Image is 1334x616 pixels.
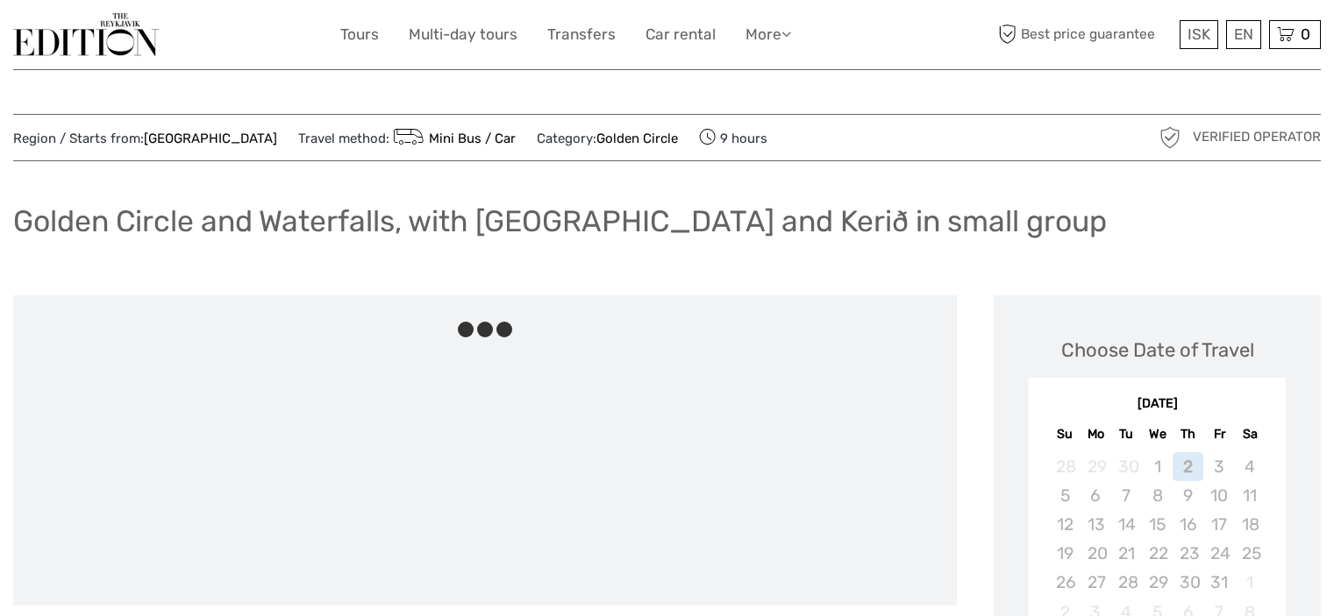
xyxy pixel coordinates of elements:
div: Not available Tuesday, October 14th, 2025 [1111,510,1142,539]
div: Tu [1111,422,1142,446]
div: Not available Saturday, November 1st, 2025 [1235,568,1266,597]
a: [GEOGRAPHIC_DATA] [144,131,277,146]
div: Not available Monday, October 6th, 2025 [1081,481,1111,510]
h1: Golden Circle and Waterfalls, with [GEOGRAPHIC_DATA] and Kerið in small group [13,203,1107,239]
span: Region / Starts from: [13,130,277,148]
div: Not available Friday, October 24th, 2025 [1203,539,1234,568]
div: Mo [1081,422,1111,446]
div: Not available Wednesday, October 1st, 2025 [1142,452,1173,481]
div: Not available Sunday, October 26th, 2025 [1049,568,1080,597]
div: Not available Saturday, October 18th, 2025 [1235,510,1266,539]
a: Car rental [646,22,716,47]
a: Tours [340,22,379,47]
div: Not available Wednesday, October 8th, 2025 [1142,481,1173,510]
div: Not available Friday, October 31st, 2025 [1203,568,1234,597]
div: Not available Sunday, September 28th, 2025 [1049,452,1080,481]
span: 9 hours [699,125,767,150]
div: Not available Tuesday, September 30th, 2025 [1111,452,1142,481]
div: Not available Tuesday, October 7th, 2025 [1111,481,1142,510]
div: Fr [1203,422,1234,446]
div: Not available Tuesday, October 28th, 2025 [1111,568,1142,597]
div: Not available Monday, September 29th, 2025 [1081,452,1111,481]
div: Sa [1235,422,1266,446]
div: Su [1049,422,1080,446]
div: Not available Saturday, October 4th, 2025 [1235,452,1266,481]
a: Mini Bus / Car [389,131,516,146]
a: Transfers [547,22,616,47]
div: Not available Monday, October 20th, 2025 [1081,539,1111,568]
div: Not available Thursday, October 9th, 2025 [1173,481,1203,510]
div: Not available Thursday, October 30th, 2025 [1173,568,1203,597]
div: Not available Thursday, October 16th, 2025 [1173,510,1203,539]
img: The Reykjavík Edition [13,13,159,56]
span: Category: [537,130,678,148]
div: Choose Date of Travel [1061,336,1254,364]
div: Not available Friday, October 3rd, 2025 [1203,452,1234,481]
span: 0 [1298,25,1313,43]
a: More [745,22,791,47]
div: Not available Wednesday, October 29th, 2025 [1142,568,1173,597]
div: EN [1226,20,1261,49]
a: Golden Circle [596,131,678,146]
a: Multi-day tours [409,22,517,47]
div: Not available Thursday, October 23rd, 2025 [1173,539,1203,568]
span: Verified Operator [1193,128,1321,146]
div: Not available Friday, October 17th, 2025 [1203,510,1234,539]
span: Best price guarantee [994,20,1175,49]
div: Not available Thursday, October 2nd, 2025 [1173,452,1203,481]
span: ISK [1188,25,1210,43]
div: We [1142,422,1173,446]
div: Not available Monday, October 27th, 2025 [1081,568,1111,597]
div: Not available Sunday, October 12th, 2025 [1049,510,1080,539]
span: Travel method: [298,125,516,150]
div: Not available Wednesday, October 22nd, 2025 [1142,539,1173,568]
div: Not available Sunday, October 19th, 2025 [1049,539,1080,568]
div: Not available Monday, October 13th, 2025 [1081,510,1111,539]
div: Th [1173,422,1203,446]
div: Not available Saturday, October 25th, 2025 [1235,539,1266,568]
div: [DATE] [1029,395,1286,414]
div: Not available Friday, October 10th, 2025 [1203,481,1234,510]
div: Not available Wednesday, October 15th, 2025 [1142,510,1173,539]
div: Not available Saturday, October 11th, 2025 [1235,481,1266,510]
div: Not available Tuesday, October 21st, 2025 [1111,539,1142,568]
img: verified_operator_grey_128.png [1156,124,1184,152]
div: Not available Sunday, October 5th, 2025 [1049,481,1080,510]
